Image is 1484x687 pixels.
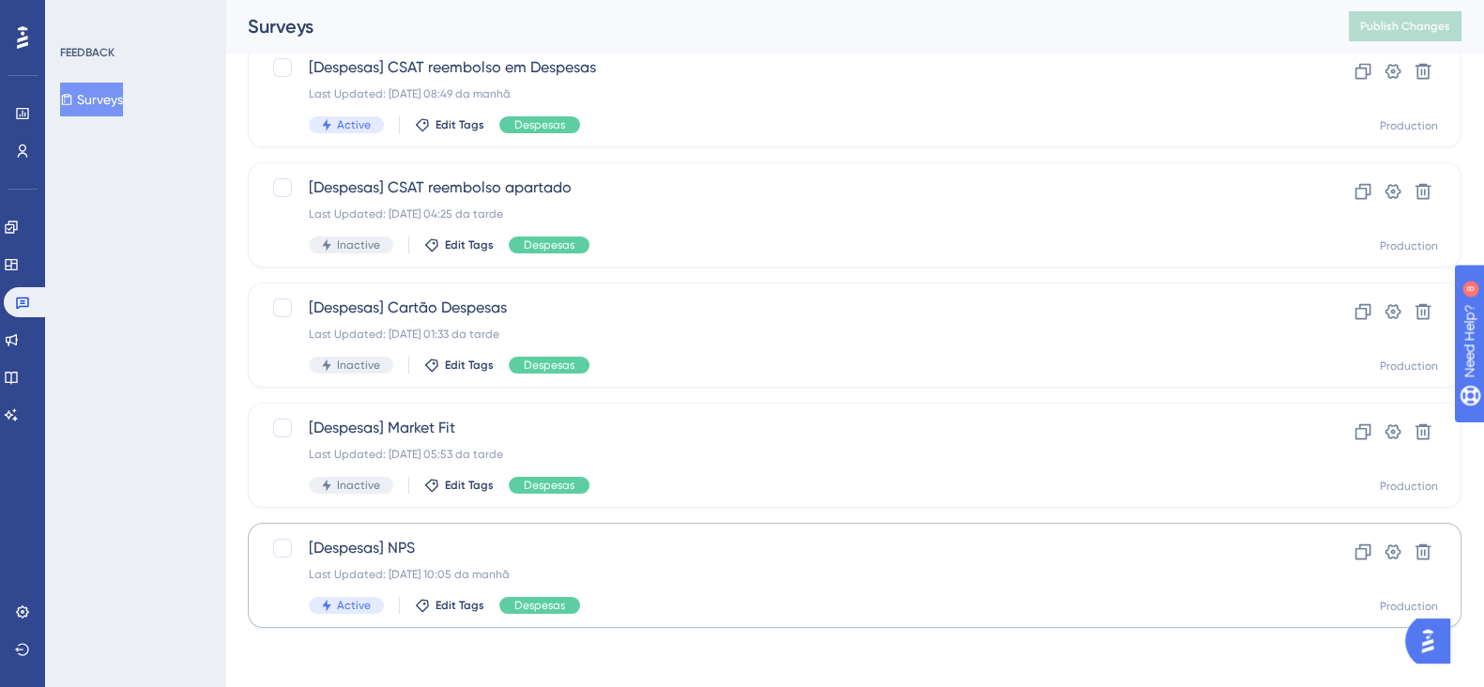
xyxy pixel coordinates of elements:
[524,358,574,373] span: Despesas
[130,9,136,24] div: 8
[309,567,1250,582] div: Last Updated: [DATE] 10:05 da manhã
[1380,359,1438,374] div: Production
[337,478,380,493] span: Inactive
[60,83,123,116] button: Surveys
[44,5,117,27] span: Need Help?
[415,598,484,613] button: Edit Tags
[1405,613,1461,669] iframe: UserGuiding AI Assistant Launcher
[424,237,494,252] button: Edit Tags
[309,327,1250,342] div: Last Updated: [DATE] 01:33 da tarde
[309,417,1250,439] span: [Despesas] Market Fit
[415,117,484,132] button: Edit Tags
[309,206,1250,221] div: Last Updated: [DATE] 04:25 da tarde
[524,478,574,493] span: Despesas
[424,358,494,373] button: Edit Tags
[248,13,1302,39] div: Surveys
[337,117,371,132] span: Active
[309,56,1250,79] span: [Despesas] CSAT reembolso em Despesas
[445,237,494,252] span: Edit Tags
[424,478,494,493] button: Edit Tags
[436,598,484,613] span: Edit Tags
[524,237,574,252] span: Despesas
[337,598,371,613] span: Active
[309,537,1250,559] span: [Despesas] NPS
[309,86,1250,101] div: Last Updated: [DATE] 08:49 da manhã
[1349,11,1461,41] button: Publish Changes
[60,45,115,60] div: FEEDBACK
[309,176,1250,199] span: [Despesas] CSAT reembolso apartado
[309,447,1250,462] div: Last Updated: [DATE] 05:53 da tarde
[309,297,1250,319] span: [Despesas] Cartão Despesas
[337,358,380,373] span: Inactive
[1360,19,1450,34] span: Publish Changes
[337,237,380,252] span: Inactive
[514,117,565,132] span: Despesas
[1380,238,1438,253] div: Production
[445,358,494,373] span: Edit Tags
[1380,479,1438,494] div: Production
[1380,599,1438,614] div: Production
[445,478,494,493] span: Edit Tags
[514,598,565,613] span: Despesas
[1380,118,1438,133] div: Production
[436,117,484,132] span: Edit Tags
